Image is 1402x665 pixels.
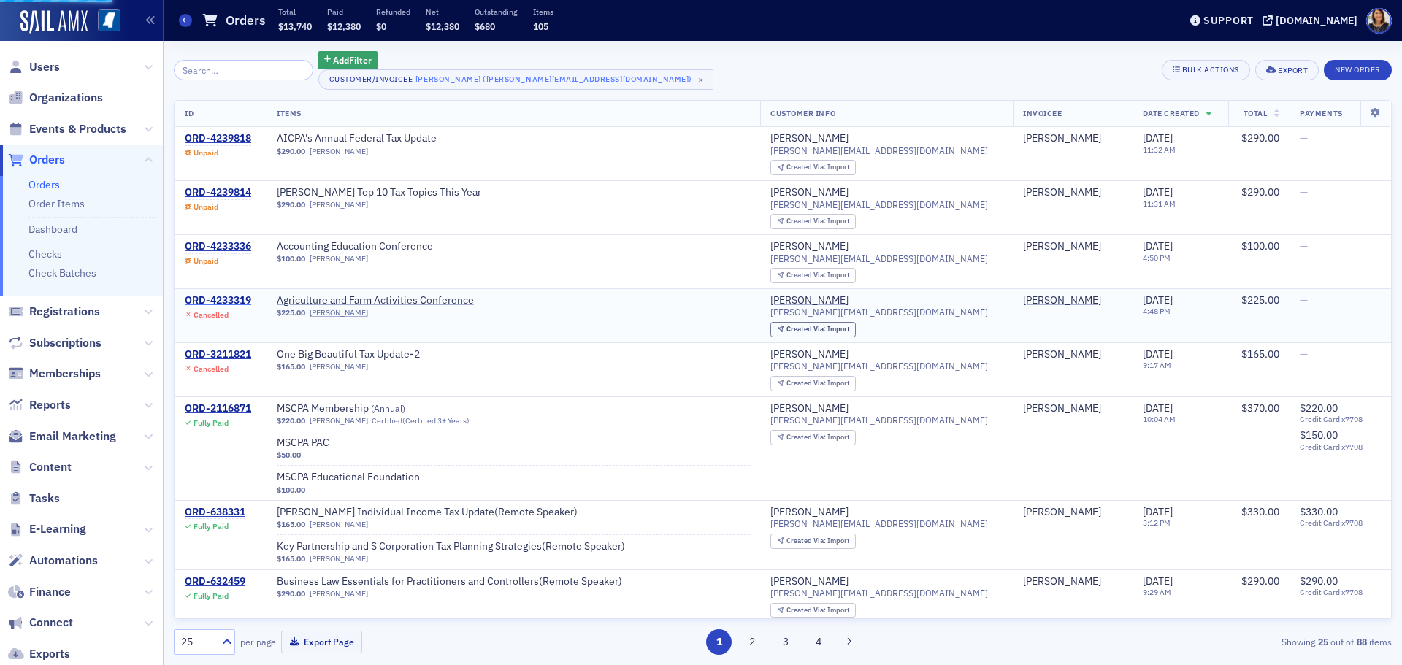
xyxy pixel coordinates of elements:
span: $220.00 [277,416,305,426]
time: 11:32 AM [1143,145,1176,155]
a: [PERSON_NAME] [310,308,368,318]
div: Created Via: Import [770,534,856,549]
a: ORD-4233336 [185,240,251,253]
span: Orders [29,152,65,168]
label: per page [240,635,276,648]
a: Agriculture and Farm Activities Conference [277,294,474,307]
span: $165.00 [277,520,305,529]
span: — [1300,131,1308,145]
div: Fully Paid [194,418,229,428]
a: [PERSON_NAME] [1023,294,1101,307]
div: Cancelled [194,310,229,320]
button: 2 [740,629,765,655]
span: Credit Card x7708 [1300,415,1381,424]
a: E-Learning [8,521,86,537]
span: Created Via : [786,324,827,334]
span: Created Via : [786,536,827,545]
span: Credit Card x7708 [1300,518,1381,528]
a: Organizations [8,90,103,106]
a: [PERSON_NAME] [310,416,368,426]
div: Import [786,272,849,280]
a: [PERSON_NAME] [1023,240,1101,253]
span: $330.00 [1241,505,1279,518]
a: Dashboard [28,223,77,236]
a: [PERSON_NAME] [770,402,849,415]
input: Search… [174,60,313,80]
a: Subscriptions [8,335,101,351]
button: 4 [806,629,832,655]
span: Automations [29,553,98,569]
span: Created Via : [786,605,827,615]
span: Invoicee [1023,108,1062,118]
a: [PERSON_NAME] [1023,402,1101,415]
span: [PERSON_NAME][EMAIL_ADDRESS][DOMAIN_NAME] [770,361,988,372]
a: [PERSON_NAME] [310,589,368,599]
div: Import [786,607,849,615]
a: Users [8,59,60,75]
div: Import [786,380,849,388]
div: [PERSON_NAME] ([PERSON_NAME][EMAIL_ADDRESS][DOMAIN_NAME]) [415,72,692,86]
span: [PERSON_NAME][EMAIL_ADDRESS][DOMAIN_NAME] [770,518,988,529]
button: New Order [1324,60,1392,80]
span: Memberships [29,366,101,382]
span: John Scott [1023,348,1122,361]
div: [PERSON_NAME] [1023,575,1101,588]
strong: 88 [1354,635,1369,648]
span: Email Marketing [29,428,116,445]
img: SailAMX [20,10,88,34]
button: 1 [706,629,732,655]
span: Add Filter [333,53,372,66]
span: $290.00 [277,589,305,599]
a: [PERSON_NAME] [310,254,368,264]
a: Automations [8,553,98,569]
img: SailAMX [98,9,120,32]
span: $165.00 [277,554,305,564]
a: Checks [28,247,62,261]
a: Registrations [8,304,100,320]
span: Events & Products [29,121,126,137]
div: [PERSON_NAME] [770,186,849,199]
div: Import [786,326,849,334]
a: [PERSON_NAME] [1023,186,1101,199]
div: Created Via: Import [770,214,856,229]
a: ORD-2116871 [185,402,251,415]
span: $100.00 [277,254,305,264]
span: Created Via : [786,378,827,388]
a: Reports [8,397,71,413]
a: Tasks [8,491,60,507]
p: Items [533,7,553,17]
button: AddFilter [318,51,378,69]
span: One Big Beautiful Tax Update-2 [277,348,461,361]
a: [PERSON_NAME] Top 10 Tax Topics This Year [277,186,481,199]
a: Events & Products [8,121,126,137]
div: Import [786,164,849,172]
span: John Scott [1023,402,1122,415]
span: $290.00 [277,200,305,210]
span: Registrations [29,304,100,320]
div: Import [786,218,849,226]
span: $150.00 [1300,428,1338,442]
span: [DATE] [1143,185,1173,199]
span: MSCPA Membership [277,402,461,415]
span: Created Via : [786,270,827,280]
button: [DOMAIN_NAME] [1263,15,1363,26]
span: Surgent's Individual Income Tax Update(Remote Speaker) [277,506,578,519]
span: Subscriptions [29,335,101,351]
span: Created Via : [786,162,827,172]
p: Paid [327,7,361,17]
a: [PERSON_NAME] [310,520,368,529]
span: [PERSON_NAME][EMAIL_ADDRESS][DOMAIN_NAME] [770,307,988,318]
a: Business Law Essentials for Practitioners and Controllers(Remote Speaker) [277,575,622,588]
span: $290.00 [1300,574,1338,588]
button: Export Page [281,631,362,653]
p: Outstanding [475,7,518,17]
a: ORD-3211821 [185,348,251,361]
div: Import [786,434,849,442]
